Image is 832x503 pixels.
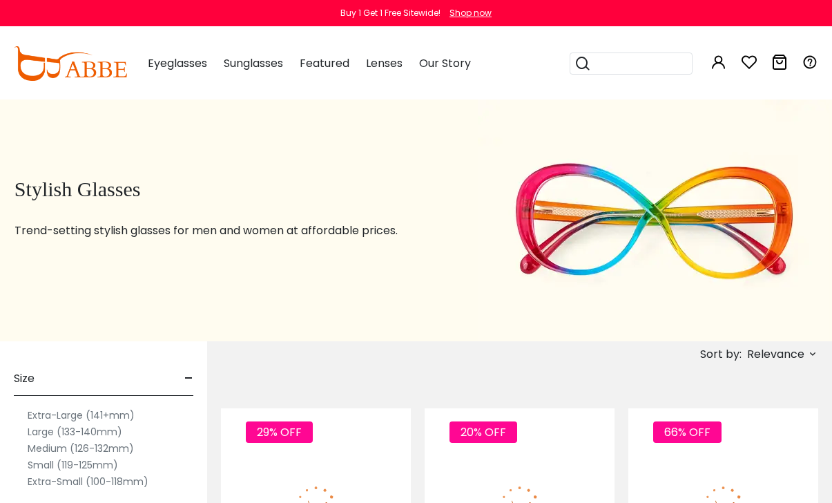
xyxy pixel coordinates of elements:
[747,342,804,367] span: Relevance
[148,55,207,71] span: Eyeglasses
[443,7,492,19] a: Shop now
[28,457,118,473] label: Small (119-125mm)
[449,421,517,443] span: 20% OFF
[28,424,122,440] label: Large (133-140mm)
[653,421,722,443] span: 66% OFF
[14,222,443,239] p: Trend-setting stylish glasses for men and women at affordable prices.
[14,46,127,81] img: abbeglasses.com
[14,362,35,395] span: Size
[28,407,135,424] label: Extra-Large (141+mm)
[700,346,742,362] span: Sort by:
[300,55,349,71] span: Featured
[28,440,134,457] label: Medium (126-132mm)
[246,421,313,443] span: 29% OFF
[224,55,283,71] span: Sunglasses
[419,55,471,71] span: Our Story
[478,99,829,341] img: stylish glasses
[184,362,193,395] span: -
[449,7,492,19] div: Shop now
[366,55,403,71] span: Lenses
[28,473,148,490] label: Extra-Small (100-118mm)
[340,7,441,19] div: Buy 1 Get 1 Free Sitewide!
[14,177,443,202] h1: Stylish Glasses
